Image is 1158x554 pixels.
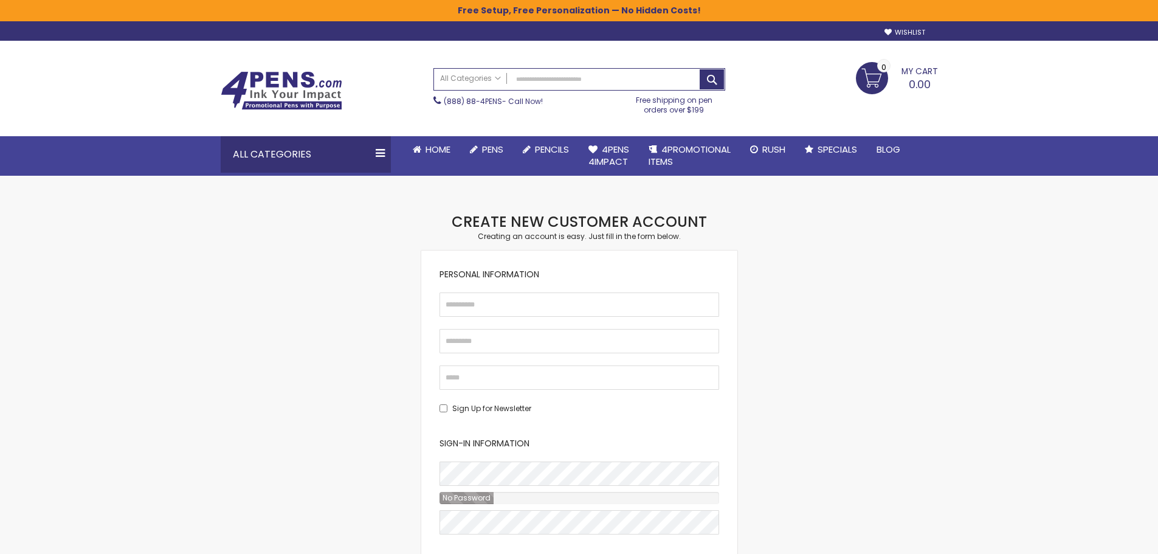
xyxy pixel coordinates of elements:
span: 0 [881,61,886,73]
span: No Password [439,493,494,503]
span: Sign-in Information [439,437,529,449]
div: Password Strength: [439,492,494,504]
a: Pencils [513,136,579,163]
span: Sign Up for Newsletter [452,403,531,414]
span: 0.00 [909,77,931,92]
a: Rush [740,136,795,163]
span: Home [426,143,450,156]
div: Free shipping on pen orders over $199 [623,91,725,115]
a: Wishlist [884,28,925,37]
a: 4Pens4impact [579,136,639,176]
span: Personal Information [439,268,539,280]
span: All Categories [440,74,501,83]
span: Rush [762,143,785,156]
a: Specials [795,136,867,163]
div: All Categories [221,136,391,173]
a: Pens [460,136,513,163]
a: (888) 88-4PENS [444,96,502,106]
img: 4Pens Custom Pens and Promotional Products [221,71,342,110]
span: Pens [482,143,503,156]
span: Blog [877,143,900,156]
a: Home [403,136,460,163]
a: 4PROMOTIONALITEMS [639,136,740,176]
a: All Categories [434,69,507,89]
span: - Call Now! [444,96,543,106]
strong: Create New Customer Account [452,212,707,232]
span: Specials [818,143,857,156]
span: 4PROMOTIONAL ITEMS [649,143,731,168]
a: Blog [867,136,910,163]
a: 0.00 0 [856,62,938,92]
span: 4Pens 4impact [588,143,629,168]
div: Creating an account is easy. Just fill in the form below. [421,232,737,241]
span: Pencils [535,143,569,156]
